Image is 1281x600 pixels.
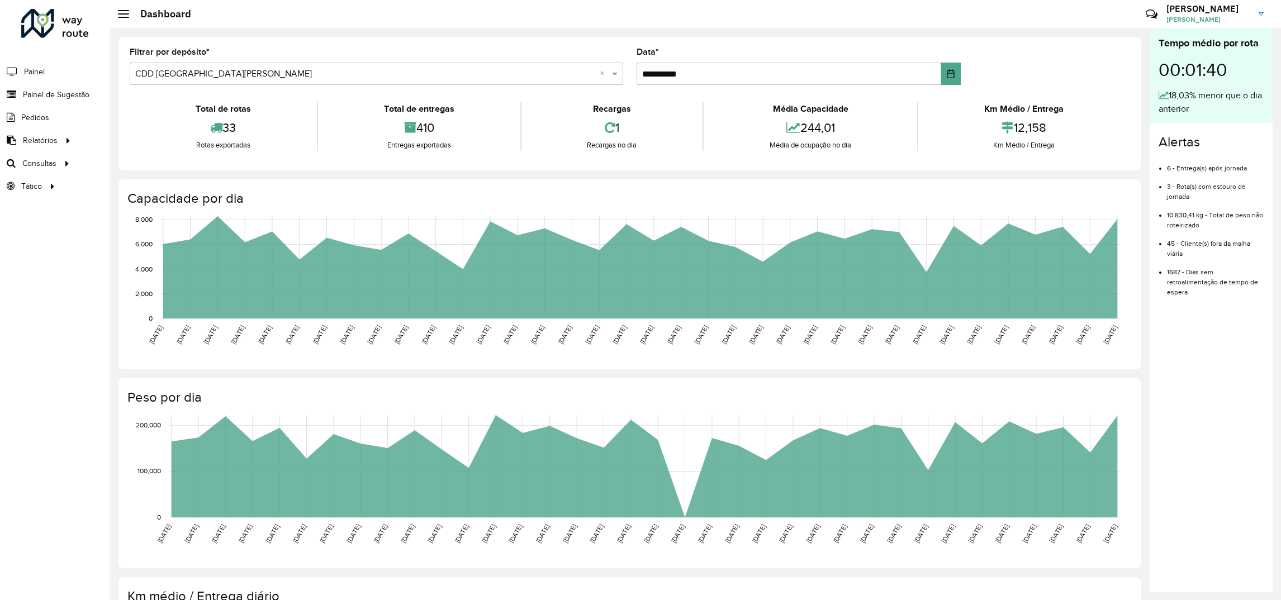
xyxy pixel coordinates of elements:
text: 100,000 [137,468,161,475]
text: [DATE] [257,324,273,345]
text: [DATE] [720,324,737,345]
div: Tempo médio por rota [1159,36,1264,51]
text: [DATE] [502,324,518,345]
li: 45 - Cliente(s) fora da malha viária [1167,230,1264,259]
text: [DATE] [884,324,900,345]
div: 244,01 [706,116,914,140]
text: 4,000 [135,265,153,273]
text: [DATE] [967,523,983,544]
text: [DATE] [345,523,362,544]
text: [DATE] [643,523,659,544]
text: [DATE] [857,324,873,345]
text: [DATE] [534,523,551,544]
text: [DATE] [777,523,794,544]
div: Recargas no dia [524,140,700,151]
text: [DATE] [562,523,578,544]
text: [DATE] [148,324,164,345]
text: [DATE] [829,324,846,345]
text: [DATE] [481,523,497,544]
text: [DATE] [1075,324,1091,345]
text: 2,000 [135,290,153,297]
a: Contato Rápido [1140,2,1164,26]
text: 0 [157,513,161,521]
text: 6,000 [135,241,153,248]
text: [DATE] [264,523,281,544]
li: 6 - Entrega(s) após jornada [1167,155,1264,173]
li: 3 - Rota(s) com estouro de jornada [1167,173,1264,202]
text: 200,000 [136,421,161,428]
div: Km Médio / Entrega [921,102,1127,116]
text: [DATE] [475,324,491,345]
text: [DATE] [318,523,334,544]
text: [DATE] [589,523,605,544]
span: Painel de Sugestão [23,89,89,101]
div: 00:01:40 [1159,51,1264,89]
text: [DATE] [938,324,955,345]
text: [DATE] [911,324,927,345]
text: [DATE] [453,523,469,544]
text: [DATE] [420,324,437,345]
div: 410 [321,116,518,140]
text: [DATE] [994,523,1010,544]
text: [DATE] [1075,523,1091,544]
text: [DATE] [291,523,307,544]
text: [DATE] [1020,324,1036,345]
text: [DATE] [175,324,191,345]
text: [DATE] [913,523,929,544]
div: Total de rotas [132,102,314,116]
text: [DATE] [1102,523,1118,544]
h3: [PERSON_NAME] [1166,3,1250,14]
text: [DATE] [339,324,355,345]
text: [DATE] [311,324,328,345]
text: [DATE] [751,523,767,544]
text: [DATE] [426,523,443,544]
label: Data [637,45,659,59]
span: Tático [21,180,42,192]
span: Painel [24,66,45,78]
text: [DATE] [666,324,682,345]
text: [DATE] [940,523,956,544]
text: [DATE] [237,523,253,544]
div: Km Médio / Entrega [921,140,1127,151]
text: [DATE] [858,523,875,544]
text: [DATE] [696,523,713,544]
text: [DATE] [1102,324,1118,345]
text: [DATE] [1021,523,1037,544]
div: Média de ocupação no dia [706,140,914,151]
h4: Capacidade por dia [127,191,1130,207]
text: [DATE] [638,324,654,345]
text: [DATE] [966,324,982,345]
text: [DATE] [156,523,172,544]
text: [DATE] [775,324,791,345]
div: Recargas [524,102,700,116]
div: 33 [132,116,314,140]
span: Relatórios [23,135,58,146]
text: [DATE] [611,324,628,345]
text: [DATE] [507,523,524,544]
text: [DATE] [724,523,740,544]
text: [DATE] [183,523,200,544]
text: [DATE] [615,523,632,544]
text: 8,000 [135,216,153,223]
text: [DATE] [747,324,763,345]
span: Consultas [22,158,56,169]
div: 18,03% menor que o dia anterior [1159,89,1264,116]
text: [DATE] [393,324,409,345]
div: 12,158 [921,116,1127,140]
text: [DATE] [1047,324,1064,345]
div: Total de entregas [321,102,518,116]
h4: Peso por dia [127,389,1130,406]
li: 1687 - Dias sem retroalimentação de tempo de espera [1167,259,1264,297]
span: Pedidos [21,112,49,123]
text: [DATE] [584,324,600,345]
h4: Alertas [1159,134,1264,150]
text: [DATE] [399,523,415,544]
text: [DATE] [886,523,902,544]
text: [DATE] [372,523,388,544]
text: [DATE] [529,324,545,345]
text: [DATE] [1048,523,1064,544]
span: Clear all [600,67,609,80]
text: [DATE] [230,324,246,345]
text: [DATE] [693,324,709,345]
text: [DATE] [993,324,1009,345]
